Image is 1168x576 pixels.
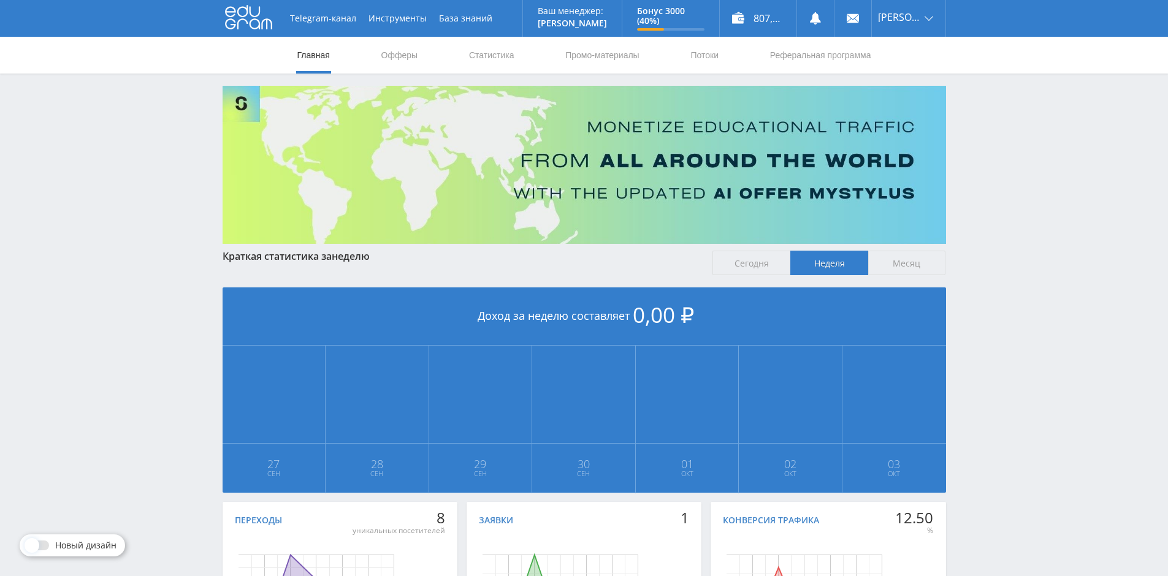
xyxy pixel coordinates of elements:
[769,37,872,74] a: Реферальная программа
[468,37,516,74] a: Статистика
[538,18,607,28] p: [PERSON_NAME]
[636,469,738,479] span: Окт
[843,459,945,469] span: 03
[533,469,635,479] span: Сен
[895,526,933,536] div: %
[223,251,701,262] div: Краткая статистика за
[689,37,720,74] a: Потоки
[223,469,325,479] span: Сен
[739,459,841,469] span: 02
[55,540,116,550] span: Новый дизайн
[790,251,868,275] span: Неделя
[636,459,738,469] span: 01
[479,515,513,525] div: Заявки
[633,300,694,329] span: 0,00 ₽
[430,459,532,469] span: 29
[564,37,640,74] a: Промо-материалы
[332,249,370,263] span: неделю
[739,469,841,479] span: Окт
[353,509,445,526] div: 8
[895,509,933,526] div: 12.50
[353,526,445,536] div: уникальных посетителей
[223,86,946,244] img: Banner
[223,459,325,469] span: 27
[223,287,946,346] div: Доход за неделю составляет
[843,469,945,479] span: Окт
[380,37,419,74] a: Офферы
[430,469,532,479] span: Сен
[326,459,428,469] span: 28
[235,515,282,525] div: Переходы
[533,459,635,469] span: 30
[637,6,704,26] p: Бонус 3000 (40%)
[681,509,689,526] div: 1
[878,12,921,22] span: [PERSON_NAME]
[538,6,607,16] p: Ваш менеджер:
[712,251,790,275] span: Сегодня
[868,251,946,275] span: Месяц
[296,37,331,74] a: Главная
[326,469,428,479] span: Сен
[723,515,819,525] div: Конверсия трафика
